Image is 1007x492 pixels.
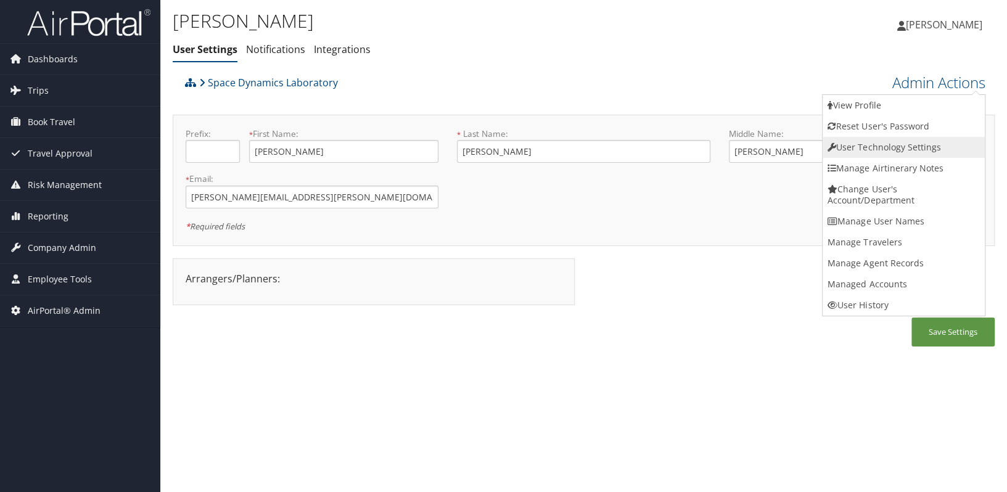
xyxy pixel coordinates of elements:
a: Manage User Names [823,211,985,232]
button: Save Settings [911,318,995,346]
a: Manage Airtinerary Notes [823,158,985,179]
a: Change User's Account/Department [823,179,985,211]
a: Manage Travelers [823,232,985,253]
a: Admin Actions [892,72,985,93]
span: Dashboards [28,44,78,75]
a: Integrations [314,43,371,56]
a: Space Dynamics Laboratory [199,70,338,95]
label: First Name: [249,128,439,140]
a: Manage Agent Records [823,253,985,274]
div: Arrangers/Planners: [176,271,571,286]
label: Middle Name: [729,128,919,140]
label: Prefix: [186,128,240,140]
a: Reset User's Password [823,116,985,137]
a: [PERSON_NAME] [897,6,995,43]
span: AirPortal® Admin [28,295,101,326]
a: User Settings [173,43,237,56]
span: [PERSON_NAME] [906,18,982,31]
span: Book Travel [28,107,75,137]
a: Notifications [246,43,305,56]
span: Risk Management [28,170,102,200]
a: User Technology Settings [823,137,985,158]
span: Employee Tools [28,264,92,295]
span: Trips [28,75,49,106]
label: Email: [186,173,438,185]
a: Managed Accounts [823,274,985,295]
em: Required fields [186,221,245,232]
span: Company Admin [28,232,96,263]
label: Last Name: [457,128,710,140]
a: User History [823,295,985,316]
a: View Profile [823,95,985,116]
span: Travel Approval [28,138,92,169]
h1: [PERSON_NAME] [173,8,721,34]
img: airportal-logo.png [27,8,150,37]
span: Reporting [28,201,68,232]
